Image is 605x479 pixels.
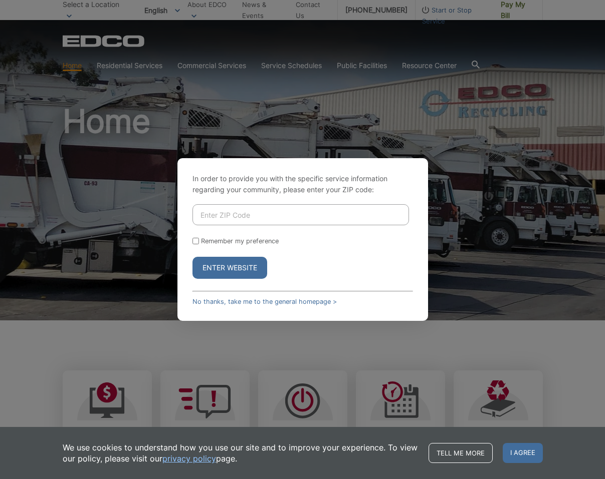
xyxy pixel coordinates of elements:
input: Enter ZIP Code [192,204,409,225]
label: Remember my preference [201,237,279,245]
a: Tell me more [429,443,493,463]
p: In order to provide you with the specific service information regarding your community, please en... [192,173,413,195]
a: privacy policy [162,453,216,464]
p: We use cookies to understand how you use our site and to improve your experience. To view our pol... [63,442,419,464]
button: Enter Website [192,257,267,279]
a: No thanks, take me to the general homepage > [192,298,337,305]
span: I agree [503,443,543,463]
